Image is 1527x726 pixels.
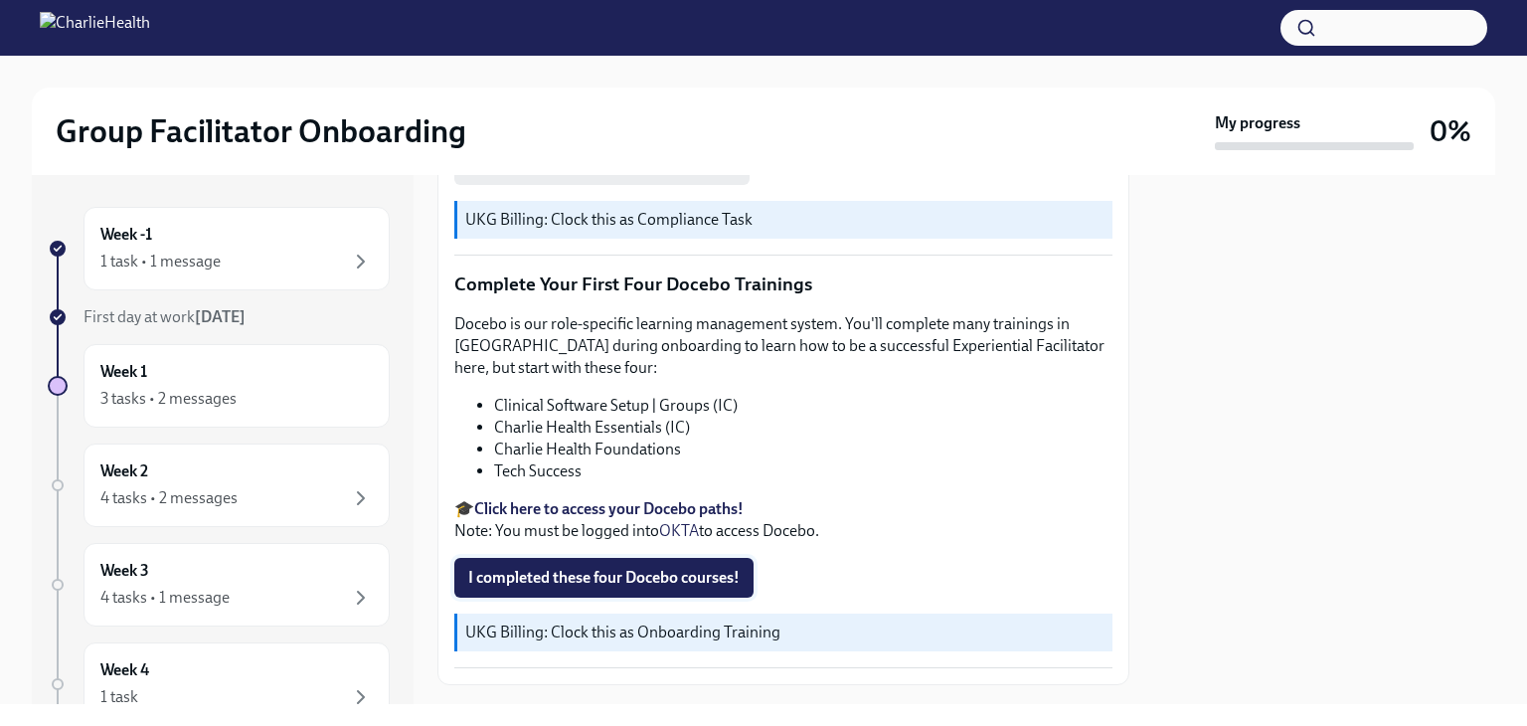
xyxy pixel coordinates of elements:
[468,568,740,588] span: I completed these four Docebo courses!
[494,395,1112,417] li: Clinical Software Setup | Groups (IC)
[48,543,390,627] a: Week 34 tasks • 1 message
[195,307,246,326] strong: [DATE]
[100,686,138,708] div: 1 task
[494,460,1112,482] li: Tech Success
[100,224,152,246] h6: Week -1
[454,272,1112,297] p: Complete Your First Four Docebo Trainings
[100,659,149,681] h6: Week 4
[100,487,238,509] div: 4 tasks • 2 messages
[494,417,1112,439] li: Charlie Health Essentials (IC)
[465,209,1104,231] p: UKG Billing: Clock this as Compliance Task
[100,460,148,482] h6: Week 2
[48,344,390,428] a: Week 13 tasks • 2 messages
[40,12,150,44] img: CharlieHealth
[454,498,1112,542] p: 🎓 Note: You must be logged into to access Docebo.
[474,499,744,518] a: Click here to access your Docebo paths!
[48,306,390,328] a: First day at work[DATE]
[100,587,230,609] div: 4 tasks • 1 message
[465,622,1104,643] p: UKG Billing: Clock this as Onboarding Training
[100,388,237,410] div: 3 tasks • 2 messages
[100,251,221,272] div: 1 task • 1 message
[454,558,754,598] button: I completed these four Docebo courses!
[84,307,246,326] span: First day at work
[100,560,149,582] h6: Week 3
[494,439,1112,460] li: Charlie Health Foundations
[48,207,390,290] a: Week -11 task • 1 message
[1215,112,1300,134] strong: My progress
[48,444,390,527] a: Week 24 tasks • 2 messages
[100,361,147,383] h6: Week 1
[1430,113,1471,149] h3: 0%
[454,313,1112,379] p: Docebo is our role-specific learning management system. You'll complete many trainings in [GEOGRA...
[659,521,699,540] a: OKTA
[48,642,390,726] a: Week 41 task
[56,111,466,151] h2: Group Facilitator Onboarding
